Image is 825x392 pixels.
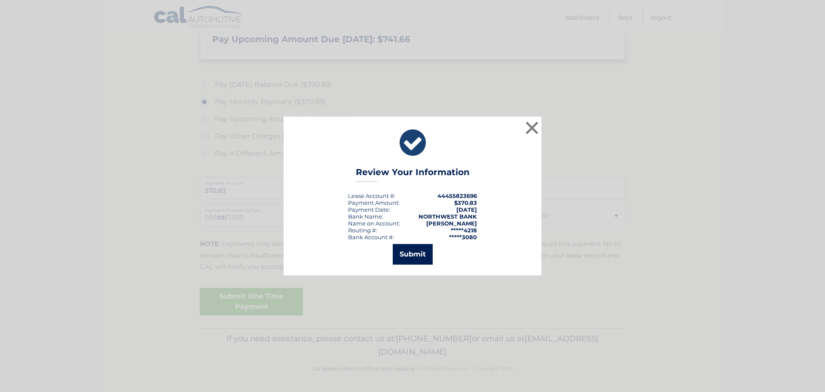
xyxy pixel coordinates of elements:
strong: 44455823696 [437,192,477,199]
span: Payment Date [348,206,389,213]
button: × [523,119,541,136]
button: Submit [393,244,433,265]
h3: Review Your Information [356,167,470,182]
div: Payment Amount: [348,199,400,206]
div: Lease Account #: [348,192,395,199]
div: Name on Account: [348,220,400,227]
span: [DATE] [456,206,477,213]
strong: [PERSON_NAME] [426,220,477,227]
div: Bank Account #: [348,234,394,241]
strong: NORTHWEST BANK [419,213,477,220]
span: $370.83 [454,199,477,206]
div: Bank Name: [348,213,383,220]
div: : [348,206,390,213]
div: Routing #: [348,227,377,234]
